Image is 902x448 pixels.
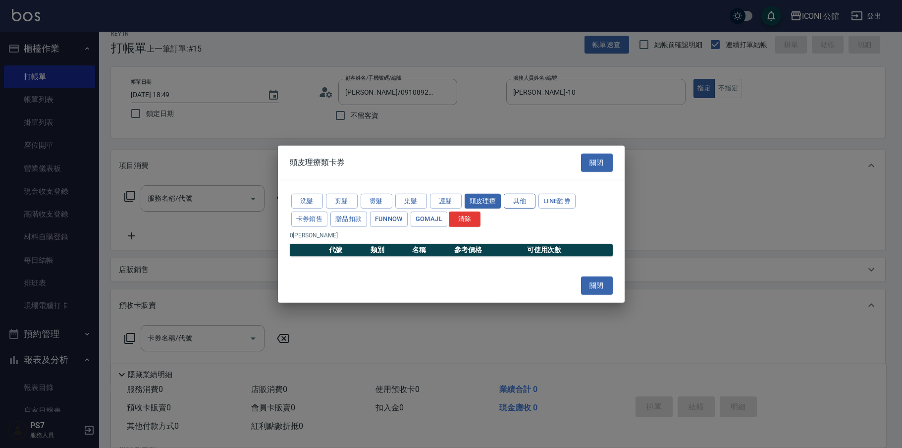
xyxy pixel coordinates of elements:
[330,212,367,227] button: 贈品扣款
[291,212,328,227] button: 卡券銷售
[411,212,447,227] button: GOMAJL
[525,244,613,257] th: 可使用次數
[326,193,358,209] button: 剪髮
[465,193,501,209] button: 頭皮理療
[430,193,462,209] button: 護髮
[581,277,613,295] button: 關閉
[368,244,410,257] th: 類別
[291,193,323,209] button: 洗髮
[370,212,408,227] button: FUNNOW
[452,244,525,257] th: 參考價格
[410,244,451,257] th: 名稱
[290,231,613,240] p: 0 [PERSON_NAME]
[395,193,427,209] button: 染髮
[449,212,480,227] button: 清除
[581,154,613,172] button: 關閉
[290,158,345,168] span: 頭皮理療類卡券
[538,193,576,209] button: LINE酷券
[504,193,535,209] button: 其他
[361,193,392,209] button: 燙髮
[326,244,368,257] th: 代號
